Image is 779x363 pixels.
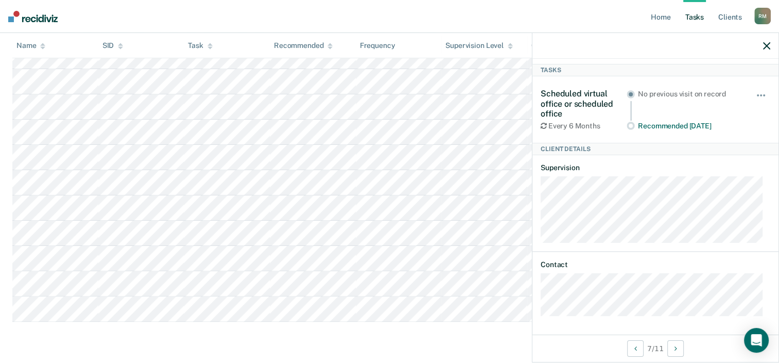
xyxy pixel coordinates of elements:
[754,8,771,24] div: R M
[541,260,770,269] dt: Contact
[532,143,778,155] div: Client Details
[8,11,58,22] img: Recidiviz
[638,90,741,98] div: No previous visit on record
[667,340,684,357] button: Next Client
[188,41,212,50] div: Task
[744,328,769,353] div: Open Intercom Messenger
[638,122,741,130] div: Recommended [DATE]
[531,41,575,50] div: Case Type
[541,122,627,130] div: Every 6 Months
[16,41,45,50] div: Name
[360,41,395,50] div: Frequency
[541,89,627,119] div: Scheduled virtual office or scheduled office
[532,335,778,362] div: 7 / 11
[102,41,124,50] div: SID
[627,340,644,357] button: Previous Client
[532,64,778,76] div: Tasks
[541,163,770,172] dt: Supervision
[445,41,513,50] div: Supervision Level
[274,41,333,50] div: Recommended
